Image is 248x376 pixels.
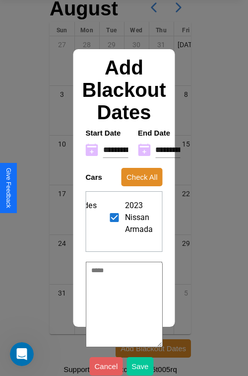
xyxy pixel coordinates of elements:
h4: Cars [86,173,102,181]
h2: Add Blackout Dates [81,57,168,124]
iframe: Intercom live chat [10,342,34,366]
h4: Start Date [86,129,128,137]
button: Check All [122,168,163,186]
h4: End Date [138,129,181,137]
div: Give Feedback [5,168,12,208]
button: Save [126,357,153,376]
span: 2023 Nissan Armada [125,200,153,235]
button: Cancel [90,357,123,376]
